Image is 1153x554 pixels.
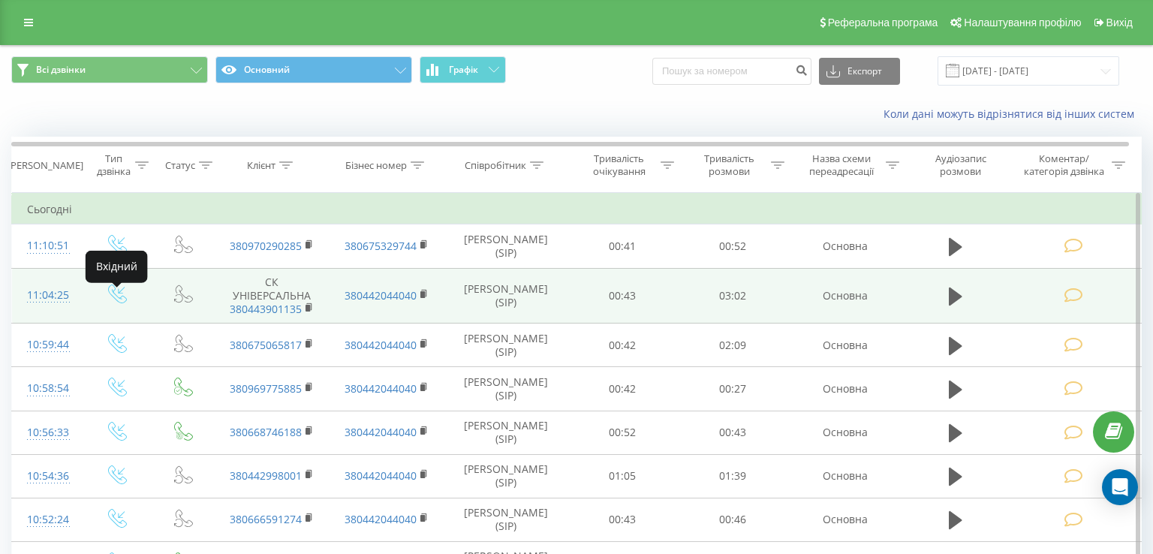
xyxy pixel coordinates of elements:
[27,418,68,447] div: 10:56:33
[449,65,478,75] span: Графік
[230,512,302,526] a: 380666591274
[678,224,788,268] td: 00:52
[345,381,417,396] a: 380442044040
[678,324,788,367] td: 02:09
[567,454,678,498] td: 01:05
[345,338,417,352] a: 380442044040
[230,239,302,253] a: 380970290285
[230,302,302,316] a: 380443901135
[36,64,86,76] span: Всі дзвінки
[86,250,148,282] div: Вхідний
[691,152,767,178] div: Тривалість розмови
[819,58,900,85] button: Експорт
[828,17,938,29] span: Реферальна програма
[27,330,68,360] div: 10:59:44
[884,107,1142,121] a: Коли дані можуть відрізнятися вiд інших систем
[215,268,330,324] td: СК УНІВЕРСАЛЬНА
[567,367,678,411] td: 00:42
[215,56,412,83] button: Основний
[465,159,526,172] div: Співробітник
[788,498,903,541] td: Основна
[788,411,903,454] td: Основна
[567,224,678,268] td: 00:41
[581,152,657,178] div: Тривалість очікування
[230,425,302,439] a: 380668746188
[230,468,302,483] a: 380442998001
[11,56,208,83] button: Всі дзвінки
[678,454,788,498] td: 01:39
[567,268,678,324] td: 00:43
[345,288,417,303] a: 380442044040
[788,454,903,498] td: Основна
[165,159,195,172] div: Статус
[567,411,678,454] td: 00:52
[444,454,567,498] td: [PERSON_NAME] (SIP)
[788,224,903,268] td: Основна
[567,498,678,541] td: 00:43
[247,159,275,172] div: Клієнт
[802,152,882,178] div: Назва схеми переадресації
[678,411,788,454] td: 00:43
[788,367,903,411] td: Основна
[444,367,567,411] td: [PERSON_NAME] (SIP)
[652,58,811,85] input: Пошук за номером
[345,425,417,439] a: 380442044040
[678,498,788,541] td: 00:46
[444,268,567,324] td: [PERSON_NAME] (SIP)
[27,462,68,491] div: 10:54:36
[444,324,567,367] td: [PERSON_NAME] (SIP)
[27,231,68,260] div: 11:10:51
[444,411,567,454] td: [PERSON_NAME] (SIP)
[345,468,417,483] a: 380442044040
[444,498,567,541] td: [PERSON_NAME] (SIP)
[345,159,407,172] div: Бізнес номер
[8,159,83,172] div: [PERSON_NAME]
[1020,152,1108,178] div: Коментар/категорія дзвінка
[444,224,567,268] td: [PERSON_NAME] (SIP)
[1106,17,1133,29] span: Вихід
[345,239,417,253] a: 380675329744
[917,152,1005,178] div: Аудіозапис розмови
[230,381,302,396] a: 380969775885
[27,374,68,403] div: 10:58:54
[95,152,131,178] div: Тип дзвінка
[1102,469,1138,505] div: Open Intercom Messenger
[12,194,1142,224] td: Сьогодні
[788,324,903,367] td: Основна
[678,367,788,411] td: 00:27
[788,268,903,324] td: Основна
[567,324,678,367] td: 00:42
[678,268,788,324] td: 03:02
[27,505,68,534] div: 10:52:24
[27,281,68,310] div: 11:04:25
[420,56,506,83] button: Графік
[345,512,417,526] a: 380442044040
[964,17,1081,29] span: Налаштування профілю
[230,338,302,352] a: 380675065817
